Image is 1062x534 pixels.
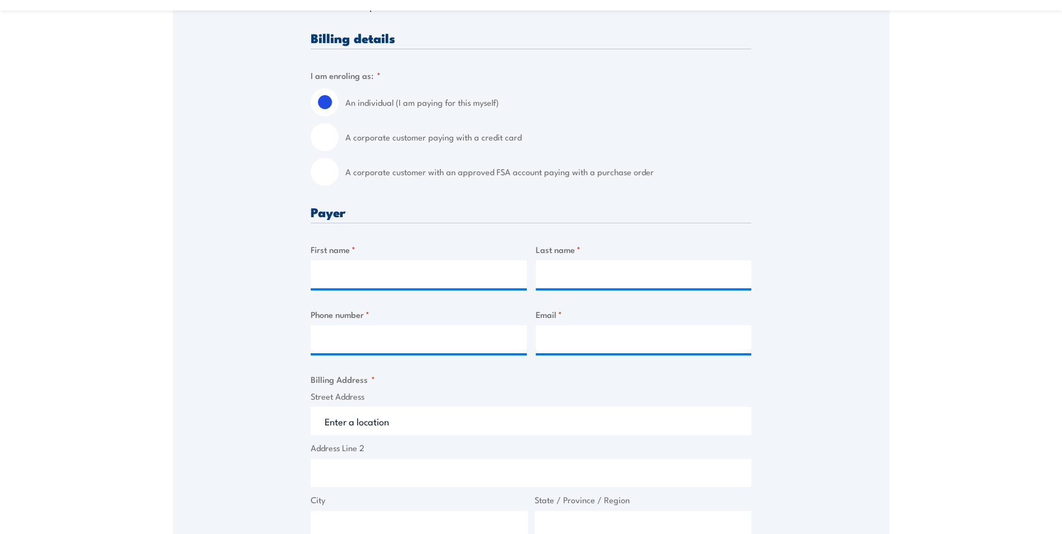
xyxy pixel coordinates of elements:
[311,494,528,507] label: City
[311,69,381,82] legend: I am enroling as:
[536,308,752,321] label: Email
[311,31,751,44] h3: Billing details
[311,407,751,435] input: Enter a location
[311,205,751,218] h3: Payer
[311,390,751,403] label: Street Address
[345,123,751,151] label: A corporate customer paying with a credit card
[345,88,751,116] label: An individual (I am paying for this myself)
[311,373,375,386] legend: Billing Address
[345,158,751,186] label: A corporate customer with an approved FSA account paying with a purchase order
[311,243,527,256] label: First name
[311,308,527,321] label: Phone number
[536,243,752,256] label: Last name
[311,442,751,455] label: Address Line 2
[535,494,752,507] label: State / Province / Region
